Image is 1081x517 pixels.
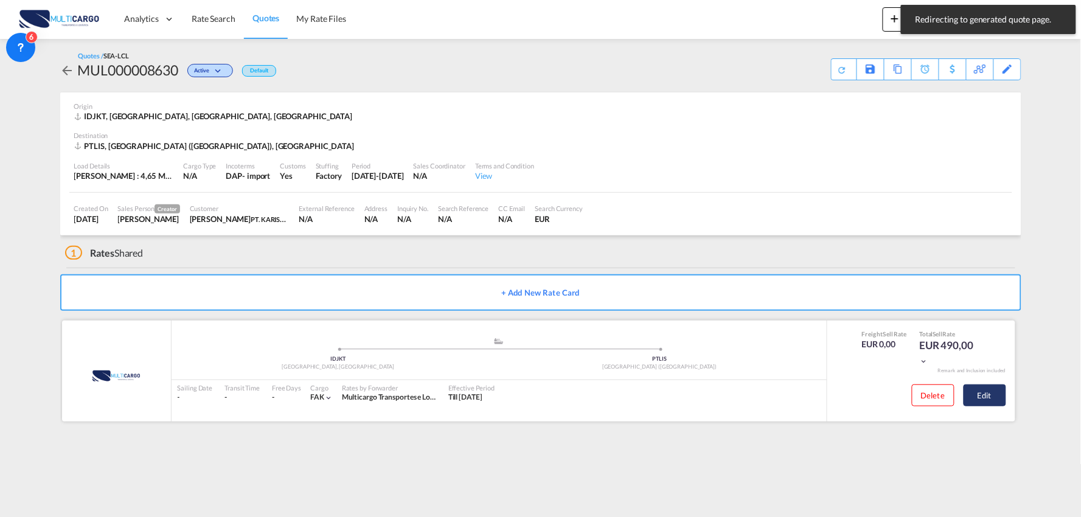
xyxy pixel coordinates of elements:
div: Cargo [310,383,333,392]
div: Created On [74,204,108,213]
span: Creator [155,204,179,213]
div: Transit Time [224,383,260,392]
div: - [178,392,213,403]
div: Inquiry No. [397,204,428,213]
div: Freight Rate [862,330,908,338]
div: View [475,170,534,181]
span: IDJKT, [GEOGRAPHIC_DATA], [GEOGRAPHIC_DATA], [GEOGRAPHIC_DATA] [85,111,353,121]
md-icon: icon-plus 400-fg [888,11,902,26]
div: 30 Sep 2025 [74,213,108,224]
span: Till [DATE] [448,392,482,401]
div: N/A [299,213,355,224]
div: IDJKT [178,355,499,363]
div: N/A [438,213,488,224]
div: N/A [184,170,217,181]
div: Terms and Condition [475,161,534,170]
div: Rates by Forwarder [342,383,436,392]
md-icon: icon-arrow-left [60,63,75,78]
div: Default [242,65,276,77]
div: MUL000008630 [78,60,179,80]
span: Rate Search [192,13,235,24]
div: Effective Period [448,383,495,392]
div: Multicargo Transportes e Logistica [342,392,436,403]
div: - import [242,170,270,181]
div: Address [364,204,388,213]
div: DAP [226,170,243,181]
md-icon: icon-refresh [838,65,847,75]
span: Rates [90,247,114,258]
button: Delete [912,384,954,406]
div: External Reference [299,204,355,213]
button: + Add New Rate Card [60,274,1021,311]
md-icon: icon-chevron-down [919,357,928,366]
div: Factory Stuffing [316,170,342,181]
div: Change Status Here [178,60,236,80]
div: Remark and Inclusion included [929,367,1015,374]
span: 1 [65,246,83,260]
div: Origin [74,102,1007,111]
div: Search Currency [535,204,583,213]
div: Sailing Date [178,383,213,392]
div: Sales Coordinator [414,161,465,170]
div: EUR 0,00 [862,338,908,350]
div: 12 Oct 2025 [352,170,404,181]
div: N/A [364,213,388,224]
div: IDJKT, Jakarta, Java, Asia [74,111,356,122]
div: Customer [190,204,290,213]
div: Cargo Type [184,161,217,170]
span: Analytics [124,13,159,25]
img: 82db67801a5411eeacfdbd8acfa81e61.png [18,5,100,33]
div: Quote PDF is not available at this time [838,59,850,75]
div: Yes [280,170,305,181]
span: SEA-LCL [103,52,129,60]
div: Cesar Teixeira [118,213,180,224]
div: Change Status Here [187,64,233,77]
div: [GEOGRAPHIC_DATA], [GEOGRAPHIC_DATA] [178,363,499,371]
span: Sell [933,330,943,338]
div: N/A [397,213,428,224]
span: Multicargo Transportes e Logistica [342,392,451,401]
div: Search Reference [438,204,488,213]
div: Shared [65,246,144,260]
span: My Rate Files [296,13,346,24]
div: Incoterms [226,161,271,170]
div: Total Rate [919,330,980,338]
span: Active [194,67,212,78]
div: [PERSON_NAME] : 4,65 MT | Volumetric Wt : 7,35 CBM | Chargeable Wt : 7,35 W/M [74,170,174,181]
div: N/A [498,213,525,224]
div: EUR 490,00 [919,338,980,367]
button: icon-plus 400-fgNewicon-chevron-down [883,7,938,32]
img: MultiCargo [76,361,156,391]
div: Stuffing [316,161,342,170]
div: Quotes /SEA-LCL [78,51,130,60]
div: EUR [535,213,583,224]
span: FAK [310,392,324,401]
span: Quotes [252,13,279,23]
div: Load Details [74,161,174,170]
div: N/A [414,170,465,181]
div: Till 12 Oct 2025 [448,392,482,403]
div: Free Days [272,383,301,392]
span: Sell [883,330,894,338]
span: PT. KARISMA SEJAHTERA LOGISTIK [251,214,360,224]
div: PTLIS [499,355,821,363]
md-icon: assets/icons/custom/ship-fill.svg [492,338,506,344]
div: - [224,392,260,403]
div: Destination [74,131,1007,140]
div: CC Email [498,204,525,213]
span: New [888,13,933,23]
div: Syiva Setya Ningrum [190,213,290,224]
button: Edit [964,384,1006,406]
div: Save As Template [857,59,884,80]
div: Sales Person [118,204,180,213]
md-icon: icon-chevron-down [324,394,333,402]
div: Period [352,161,404,170]
div: Customs [280,161,305,170]
div: - [272,392,274,403]
div: [GEOGRAPHIC_DATA] ([GEOGRAPHIC_DATA]) [499,363,821,371]
div: PTLIS, Lisbon (Lisboa), Europe [74,141,358,151]
span: Redirecting to generated quote page. [912,13,1065,26]
div: icon-arrow-left [60,60,78,80]
md-icon: icon-chevron-down [212,68,227,75]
